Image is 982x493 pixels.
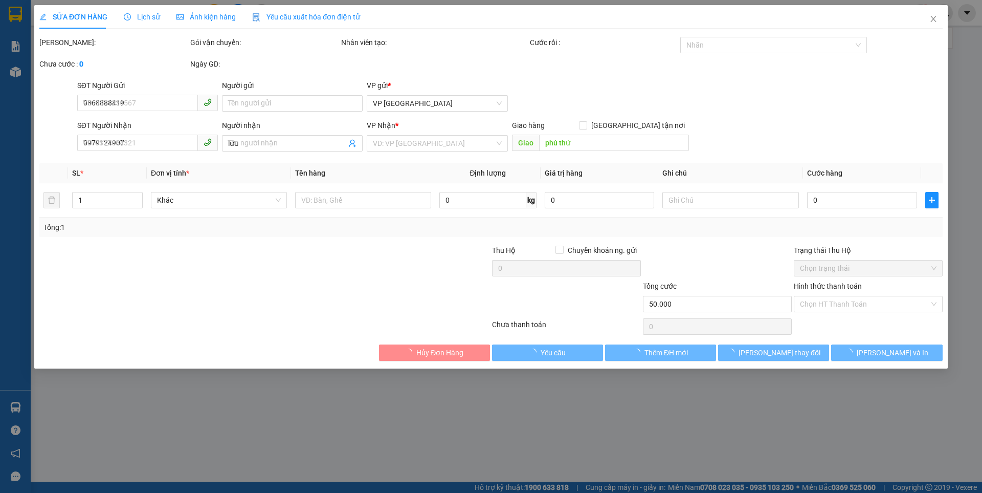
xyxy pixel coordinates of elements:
[341,37,528,48] div: Nhân viên tạo:
[295,169,325,177] span: Tên hàng
[77,80,218,91] div: SĐT Người Gửi
[541,347,566,358] span: Yêu cầu
[919,5,948,34] button: Close
[134,194,140,200] span: up
[222,80,363,91] div: Người gửi
[929,15,938,23] span: close
[379,345,490,361] button: Hủy Đơn Hàng
[794,282,862,290] label: Hình thức thanh toán
[492,246,516,254] span: Thu Hộ
[124,13,131,20] span: clock-circle
[605,345,716,361] button: Thêm ĐH mới
[43,192,60,208] button: delete
[190,58,339,70] div: Ngày GD:
[643,282,677,290] span: Tổng cước
[252,13,260,22] img: icon
[367,80,508,91] div: VP gửi
[800,261,936,276] span: Chọn trạng thái
[39,13,47,20] span: edit
[39,37,188,48] div: [PERSON_NAME]:
[794,245,943,256] div: Trạng thái Thu Hộ
[72,169,80,177] span: SL
[416,347,463,358] span: Hủy Đơn Hàng
[43,222,379,233] div: Tổng: 1
[529,349,541,356] span: loading
[373,96,502,111] span: VP ĐẮK LẮK
[367,121,396,130] span: VP Nhận
[512,121,545,130] span: Giao hàng
[857,347,928,358] span: [PERSON_NAME] và In
[252,13,360,21] span: Yêu cầu xuất hóa đơn điện tử
[77,120,218,131] div: SĐT Người Nhận
[718,345,829,361] button: [PERSON_NAME] thay đổi
[926,196,938,204] span: plus
[176,13,184,20] span: picture
[151,169,189,177] span: Đơn vị tính
[134,201,140,207] span: down
[222,120,363,131] div: Người nhận
[295,192,431,208] input: VD: Bàn, Ghế
[659,163,803,183] th: Ghi chú
[633,349,644,356] span: loading
[539,135,689,151] input: Dọc đường
[157,192,281,208] span: Khác
[204,138,212,146] span: phone
[491,319,642,337] div: Chưa thanh toán
[526,192,537,208] span: kg
[204,98,212,106] span: phone
[131,192,142,200] span: Increase Value
[832,345,943,361] button: [PERSON_NAME] và In
[587,120,689,131] span: [GEOGRAPHIC_DATA] tận nơi
[492,345,603,361] button: Yêu cầu
[124,13,160,21] span: Lịch sử
[644,347,688,358] span: Thêm ĐH mới
[39,58,188,70] div: Chưa cước :
[530,37,679,48] div: Cước rồi :
[405,349,416,356] span: loading
[176,13,236,21] span: Ảnh kiện hàng
[739,347,820,358] span: [PERSON_NAME] thay đổi
[39,13,107,21] span: SỬA ĐƠN HÀNG
[79,60,83,68] b: 0
[545,169,583,177] span: Giá trị hàng
[663,192,799,208] input: Ghi Chú
[512,135,539,151] span: Giao
[131,200,142,208] span: Decrease Value
[727,349,739,356] span: loading
[349,139,357,147] span: user-add
[564,245,641,256] span: Chuyển khoản ng. gửi
[925,192,939,208] button: plus
[190,37,339,48] div: Gói vận chuyển:
[845,349,857,356] span: loading
[807,169,842,177] span: Cước hàng
[470,169,506,177] span: Định lượng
